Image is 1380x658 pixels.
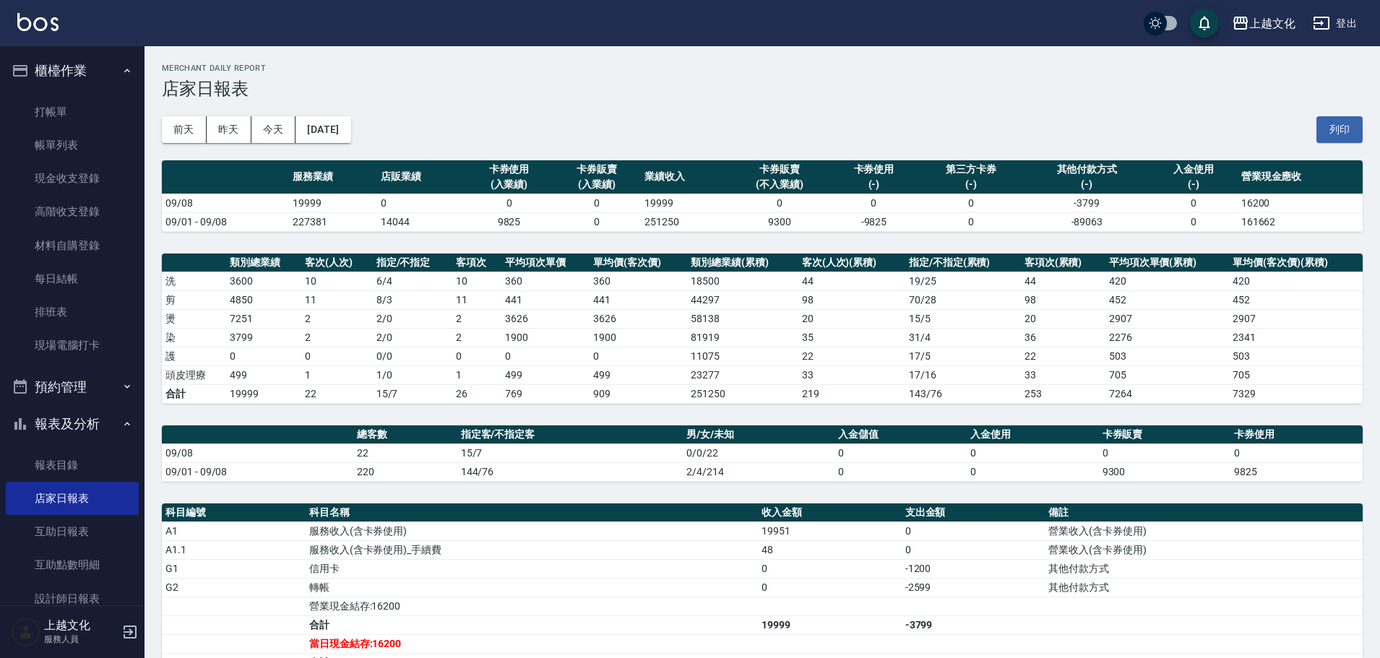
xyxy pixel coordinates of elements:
th: 客項次 [452,254,501,272]
th: 備註 [1045,503,1363,522]
td: 11 [452,290,501,309]
th: 指定/不指定(累積) [905,254,1021,272]
td: 7264 [1105,384,1230,403]
td: 44 [1021,272,1105,290]
th: 單均價(客次價) [590,254,687,272]
td: 19999 [641,194,729,212]
td: 2907 [1105,309,1230,328]
div: (-) [921,177,1020,192]
td: 1 [301,365,373,384]
th: 類別總業績(累積) [687,254,798,272]
th: 入金儲值 [835,425,967,444]
th: 收入金額 [758,503,902,522]
td: A1.1 [162,540,306,559]
td: 705 [1229,365,1363,384]
a: 現場電腦打卡 [6,329,139,362]
td: G2 [162,578,306,597]
td: 4850 [226,290,301,309]
td: 其他付款方式 [1045,559,1363,578]
td: 19 / 25 [905,272,1021,290]
a: 店家日報表 [6,482,139,515]
td: 0/0/22 [683,443,835,462]
td: 當日現金結存:16200 [306,634,758,653]
th: 卡券販賣 [1099,425,1231,444]
td: 0 [1099,443,1231,462]
td: 0 [590,347,687,365]
td: 0 [967,443,1099,462]
button: 昨天 [207,116,251,143]
td: 441 [590,290,687,309]
td: 20 [1021,309,1105,328]
td: 22 [353,443,457,462]
div: (入業績) [556,177,637,192]
td: 0 [830,194,918,212]
a: 每日結帳 [6,262,139,295]
h5: 上越文化 [44,618,118,633]
th: 入金使用 [967,425,1099,444]
th: 支出金額 [902,503,1045,522]
img: Person [12,618,40,646]
td: 2 / 0 [373,328,453,347]
td: 服務收入(含卡券使用) [306,521,758,540]
td: 營業收入(含卡券使用) [1045,521,1363,540]
div: (-) [1153,177,1234,192]
a: 帳單列表 [6,129,139,162]
td: 705 [1105,365,1230,384]
td: G1 [162,559,306,578]
td: 0 [758,578,902,597]
a: 報表目錄 [6,449,139,482]
a: 高階收支登錄 [6,195,139,228]
td: A1 [162,521,306,540]
td: 7329 [1229,384,1363,403]
div: 卡券使用 [469,162,550,177]
td: 9825 [1230,462,1363,481]
div: 卡券販賣 [733,162,827,177]
td: 143/76 [905,384,1021,403]
td: 360 [501,272,590,290]
td: -3799 [1025,194,1150,212]
h3: 店家日報表 [162,79,1363,99]
td: 420 [1229,272,1363,290]
div: 卡券販賣 [556,162,637,177]
td: 9825 [465,212,553,231]
th: 服務業績 [289,160,377,194]
th: 類別總業績 [226,254,301,272]
th: 店販業績 [377,160,465,194]
a: 互助點數明細 [6,548,139,581]
button: 今天 [251,116,296,143]
td: 信用卡 [306,559,758,578]
td: 0 [902,521,1045,540]
th: 卡券使用 [1230,425,1363,444]
th: 業績收入 [641,160,729,194]
td: 452 [1105,290,1230,309]
td: 09/01 - 09/08 [162,462,353,481]
td: 44 [798,272,905,290]
td: 251250 [687,384,798,403]
div: 其他付款方式 [1028,162,1146,177]
button: 櫃檯作業 [6,52,139,90]
a: 打帳單 [6,95,139,129]
td: 9300 [729,212,830,231]
td: 0 [729,194,830,212]
td: 503 [1229,347,1363,365]
td: 36 [1021,328,1105,347]
th: 營業現金應收 [1238,160,1363,194]
td: 22 [798,347,905,365]
div: 上越文化 [1249,14,1295,33]
td: 10 [301,272,373,290]
td: 營業現金結存:16200 [306,597,758,615]
td: 3626 [501,309,590,328]
td: 17 / 5 [905,347,1021,365]
td: 2 [452,309,501,328]
td: 219 [798,384,905,403]
td: 98 [798,290,905,309]
td: 0 [226,347,301,365]
p: 服務人員 [44,633,118,646]
a: 設計師日報表 [6,582,139,615]
td: 0 [452,347,501,365]
th: 男/女/未知 [683,425,835,444]
th: 單均價(客次價)(累積) [1229,254,1363,272]
td: 98 [1021,290,1105,309]
button: 上越文化 [1226,9,1301,38]
a: 材料自購登錄 [6,229,139,262]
